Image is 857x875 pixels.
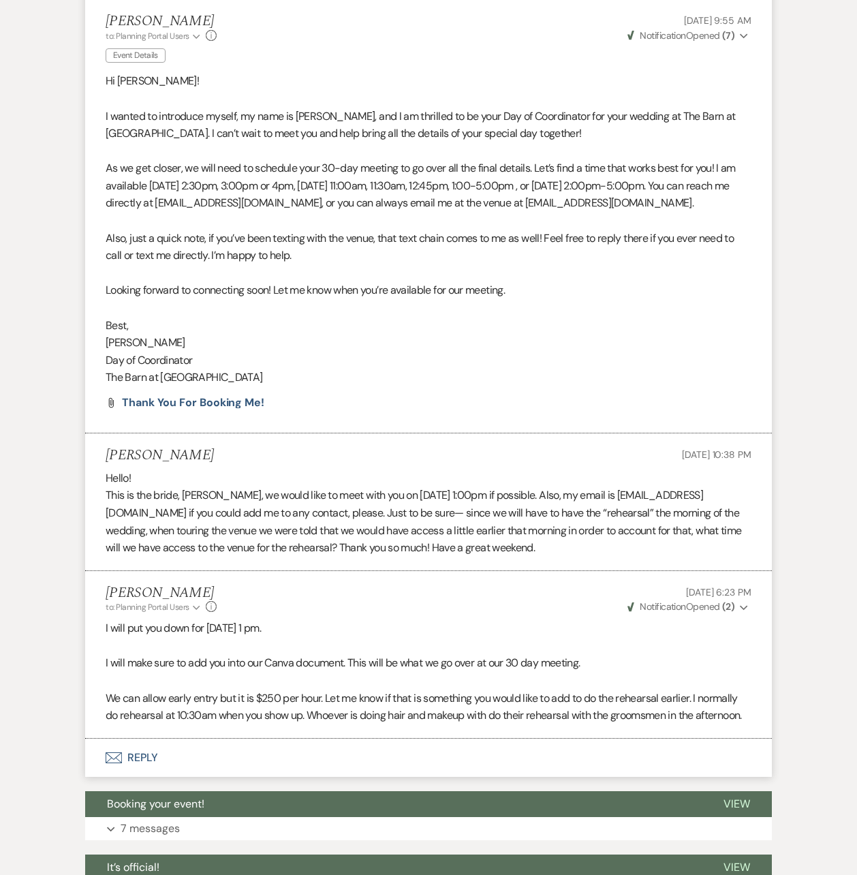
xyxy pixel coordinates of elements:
[106,335,185,350] span: [PERSON_NAME]
[107,860,159,874] span: It’s official!
[106,447,214,464] h5: [PERSON_NAME]
[122,395,264,410] span: Thank You For Booking Me!
[106,690,751,724] p: We can allow early entry but it is $250 per hour. Let me know if that is something you would like...
[106,654,751,672] p: I will make sure to add you into our Canva document. This will be what we go over at our 30 day m...
[722,29,734,42] strong: ( 7 )
[106,353,192,367] span: Day of Coordinator
[106,74,199,88] span: Hi [PERSON_NAME]!
[106,370,262,384] span: The Barn at [GEOGRAPHIC_DATA]
[106,13,217,30] h5: [PERSON_NAME]
[106,487,751,556] p: This is the bride, [PERSON_NAME], we would like to meet with you on [DATE] 1:00pm if possible. Al...
[107,797,204,811] span: Booking your event!
[627,600,734,613] span: Opened
[121,820,180,838] p: 7 messages
[684,14,751,27] span: [DATE] 9:55 AM
[106,109,736,141] span: I wanted to introduce myself, my name is [PERSON_NAME], and I am thrilled to be your Day of Coord...
[106,283,505,297] span: Looking forward to connecting soon! Let me know when you’re available for our meeting.
[627,29,734,42] span: Opened
[106,31,189,42] span: to: Planning Portal Users
[85,817,772,840] button: 7 messages
[723,860,750,874] span: View
[625,29,751,43] button: NotificationOpened (7)
[122,397,264,408] a: Thank You For Booking Me!
[106,585,217,602] h5: [PERSON_NAME]
[106,48,166,63] span: Event Details
[722,600,734,613] strong: ( 2 )
[106,30,202,42] button: to: Planning Portal Users
[640,600,685,613] span: Notification
[106,470,751,487] p: Hello!
[640,29,685,42] span: Notification
[702,791,772,817] button: View
[686,586,751,598] span: [DATE] 6:23 PM
[106,318,129,333] span: Best,
[85,791,702,817] button: Booking your event!
[625,600,751,614] button: NotificationOpened (2)
[85,739,772,777] button: Reply
[723,797,750,811] span: View
[682,448,751,461] span: [DATE] 10:38 PM
[106,231,734,263] span: Also, just a quick note, if you’ve been texting with the venue, that text chain comes to me as we...
[106,602,189,613] span: to: Planning Portal Users
[106,161,736,210] span: As we get closer, we will need to schedule your 30-day meeting to go over all the final details. ...
[106,619,751,637] p: I will put you down for [DATE] 1 pm.
[106,601,202,613] button: to: Planning Portal Users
